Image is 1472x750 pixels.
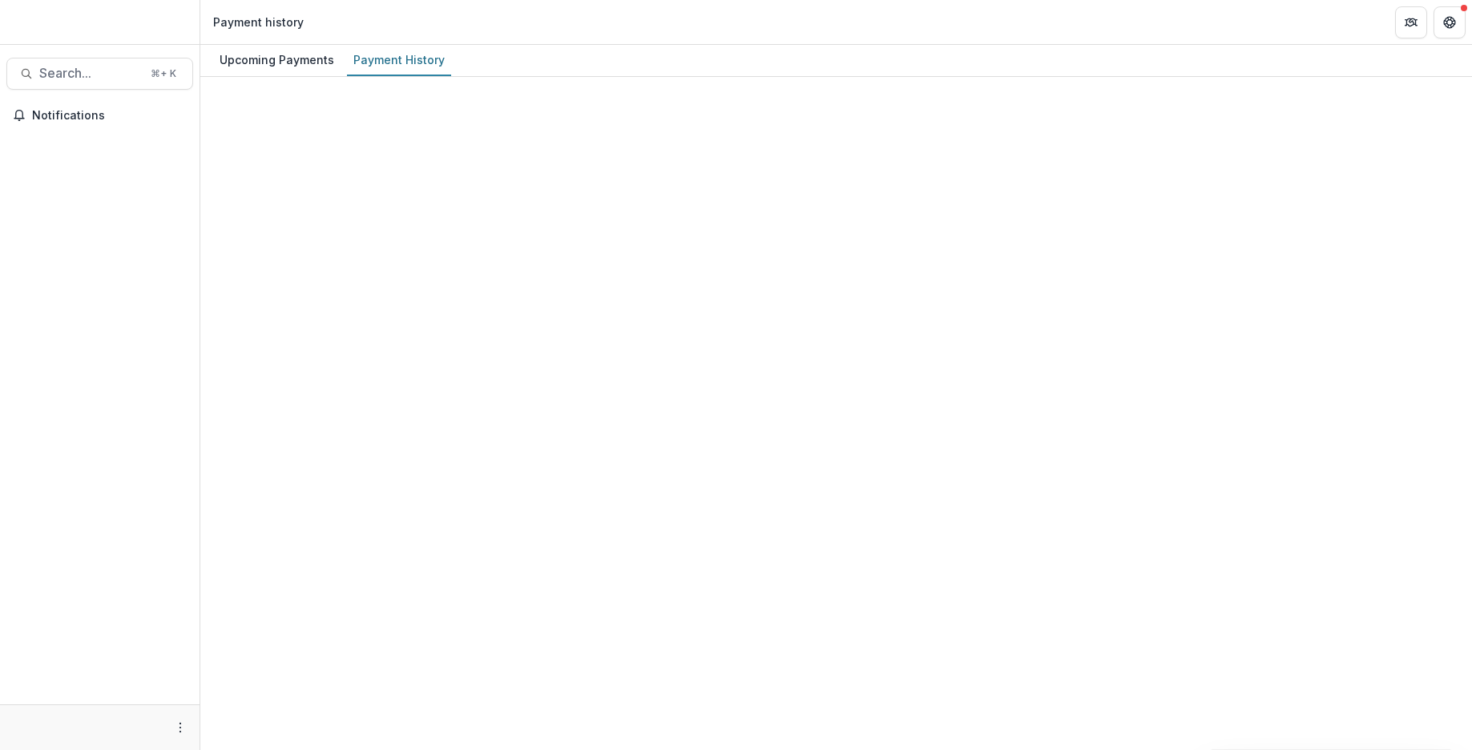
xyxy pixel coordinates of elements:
[6,103,193,128] button: Notifications
[347,48,451,71] div: Payment History
[171,718,190,737] button: More
[213,14,304,30] div: Payment history
[1395,6,1427,38] button: Partners
[32,109,187,123] span: Notifications
[207,10,310,34] nav: breadcrumb
[147,65,179,83] div: ⌘ + K
[347,45,451,76] a: Payment History
[1434,6,1466,38] button: Get Help
[39,66,141,81] span: Search...
[6,58,193,90] button: Search...
[213,48,341,71] div: Upcoming Payments
[213,45,341,76] a: Upcoming Payments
